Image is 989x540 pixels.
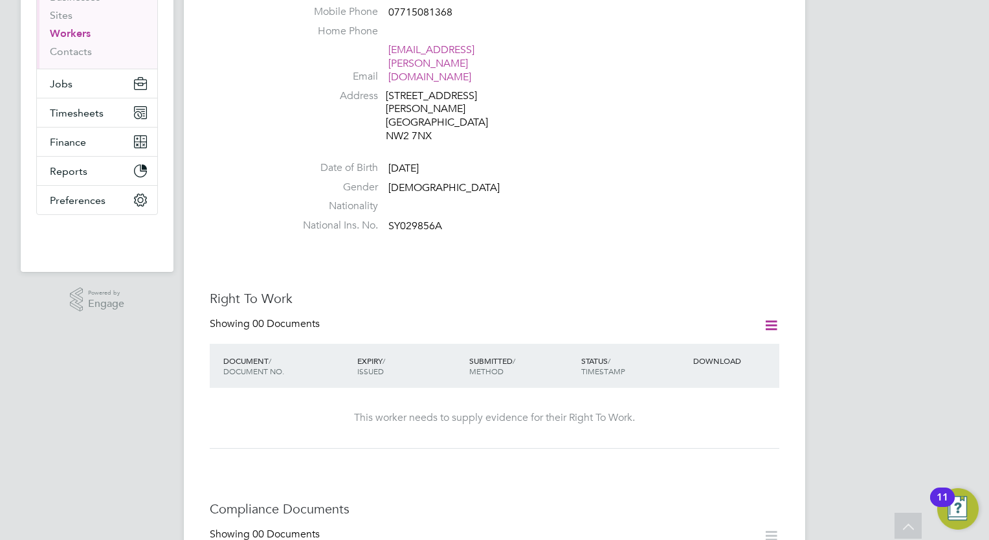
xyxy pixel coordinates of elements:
[36,228,158,249] a: Go to home page
[287,199,378,213] label: Nationality
[220,349,354,383] div: DOCUMENT
[287,25,378,38] label: Home Phone
[287,219,378,232] label: National Ins. No.
[690,349,779,372] div: DOWNLOAD
[388,6,452,19] span: 07715081368
[210,317,322,331] div: Showing
[50,165,87,177] span: Reports
[388,162,419,175] span: [DATE]
[466,349,578,383] div: SUBMITTED
[252,317,320,330] span: 00 Documents
[287,70,378,84] label: Email
[223,366,284,376] span: DOCUMENT NO.
[388,219,442,232] span: SY029856A
[937,488,979,530] button: Open Resource Center, 11 new notifications
[37,128,157,156] button: Finance
[50,107,104,119] span: Timesheets
[287,89,378,103] label: Address
[581,366,625,376] span: TIMESTAMP
[578,349,690,383] div: STATUS
[388,43,474,84] a: [EMAIL_ADDRESS][PERSON_NAME][DOMAIN_NAME]
[269,355,271,366] span: /
[223,411,766,425] div: This worker needs to supply evidence for their Right To Work.
[37,157,157,185] button: Reports
[287,181,378,194] label: Gender
[50,27,91,39] a: Workers
[50,45,92,58] a: Contacts
[37,98,157,127] button: Timesheets
[50,78,72,90] span: Jobs
[937,497,948,514] div: 11
[357,366,384,376] span: ISSUED
[383,355,385,366] span: /
[88,287,124,298] span: Powered by
[354,349,466,383] div: EXPIRY
[60,228,135,249] img: berryrecruitment-logo-retina.png
[50,9,72,21] a: Sites
[88,298,124,309] span: Engage
[50,194,106,207] span: Preferences
[50,136,86,148] span: Finance
[210,290,779,307] h3: Right To Work
[287,161,378,175] label: Date of Birth
[388,181,500,194] span: [DEMOGRAPHIC_DATA]
[37,69,157,98] button: Jobs
[469,366,504,376] span: METHOD
[70,287,125,312] a: Powered byEngage
[210,501,779,517] h3: Compliance Documents
[287,5,378,19] label: Mobile Phone
[608,355,610,366] span: /
[513,355,515,366] span: /
[37,186,157,214] button: Preferences
[386,89,509,143] div: [STREET_ADDRESS] [PERSON_NAME] [GEOGRAPHIC_DATA] NW2 7NX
